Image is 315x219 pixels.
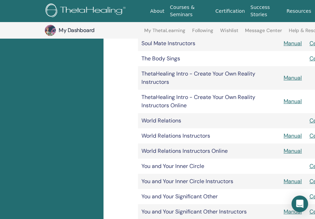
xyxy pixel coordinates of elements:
a: Wishlist [220,28,238,39]
a: Manual [284,208,302,215]
a: Manual [284,132,302,139]
img: default.jpg [45,25,56,36]
img: logo.png [46,3,128,19]
a: Certification [213,5,247,18]
a: Resources [284,5,314,18]
div: Open Intercom Messenger [292,196,308,212]
td: You and Your Inner Circle [138,159,280,174]
a: My ThetaLearning [144,28,185,39]
a: Manual [284,98,302,105]
td: World Relations [138,113,280,128]
a: Following [192,28,213,39]
a: Manual [284,147,302,155]
a: About [147,5,167,18]
a: Message Center [245,28,282,39]
td: World Relations Instructors [138,128,280,143]
td: You and Your Significant Other [138,189,280,204]
td: Soul Mate Instructors [138,36,280,51]
a: Manual [284,178,302,185]
a: Courses & Seminars [167,1,213,21]
td: You and Your Inner Circle Instructors [138,174,280,189]
td: ThetaHealing Intro - Create Your Own Reality Instructors Online [138,90,280,113]
h3: My Dashboard [59,27,128,34]
td: World Relations Instructors Online [138,143,280,159]
td: ThetaHealing Intro - Create Your Own Reality Instructors [138,66,280,90]
a: Success Stories [248,1,284,21]
a: Manual [284,74,302,81]
a: Manual [284,40,302,47]
td: The Body Sings [138,51,280,66]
